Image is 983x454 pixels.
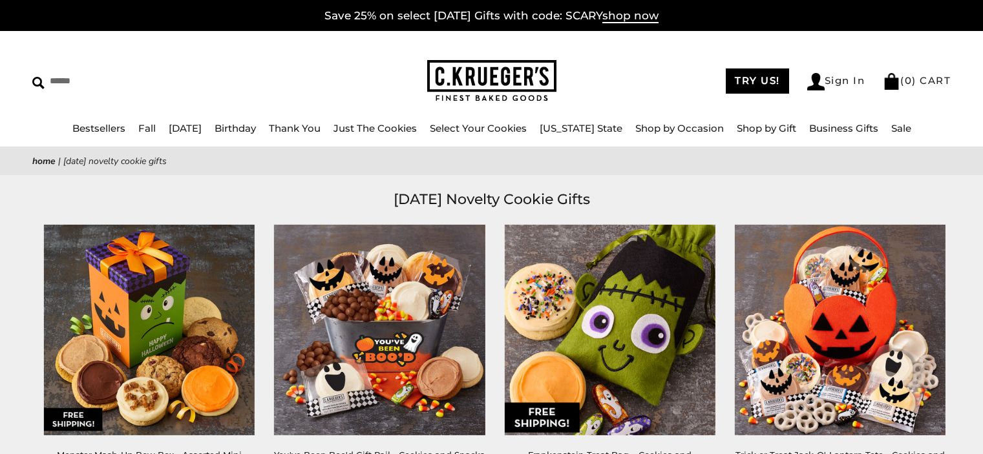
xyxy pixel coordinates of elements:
a: Birthday [215,122,256,134]
img: Monster Mash-Up Bow Box - Assorted Mini Cookies [44,224,255,435]
img: C.KRUEGER'S [427,60,556,102]
a: TRY US! [726,68,789,94]
img: Bag [883,73,900,90]
img: Search [32,77,45,89]
span: shop now [602,9,659,23]
span: 0 [905,74,913,87]
a: Bestsellers [72,122,125,134]
a: Home [32,155,56,167]
span: [DATE] Novelty Cookie Gifts [63,155,167,167]
img: Trick or Treat Jack-O'-Lantern Tote - Cookies and Snacks [735,224,946,435]
span: | [58,155,61,167]
a: Sign In [807,73,865,90]
img: You've Been Boo'd Gift Pail - Cookies and Snacks [274,224,485,435]
a: Sale [891,122,911,134]
img: Account [807,73,825,90]
input: Search [32,71,250,91]
a: Fall [138,122,156,134]
a: [US_STATE] State [540,122,622,134]
a: Just The Cookies [333,122,417,134]
a: Frankenstein Treat Bag – Cookies and Chocolates [505,224,715,435]
a: [DATE] [169,122,202,134]
a: Shop by Gift [737,122,796,134]
nav: breadcrumbs [32,154,951,169]
a: Select Your Cookies [430,122,527,134]
a: (0) CART [883,74,951,87]
a: Business Gifts [809,122,878,134]
a: Shop by Occasion [635,122,724,134]
img: Frankenstein Treat Bag – Cookies and Chocolates [504,224,715,435]
h1: [DATE] Novelty Cookie Gifts [52,188,931,211]
a: Save 25% on select [DATE] Gifts with code: SCARYshop now [324,9,659,23]
a: Thank You [269,122,321,134]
